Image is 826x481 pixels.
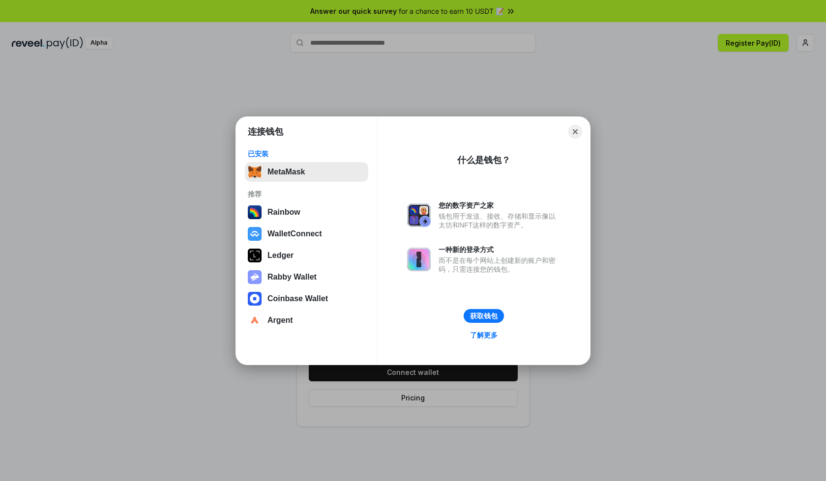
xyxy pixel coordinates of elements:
[248,126,283,138] h1: 连接钱包
[568,125,582,139] button: Close
[245,246,368,265] button: Ledger
[245,162,368,182] button: MetaMask
[407,203,431,227] img: svg+xml,%3Csvg%20xmlns%3D%22http%3A%2F%2Fwww.w3.org%2F2000%2Fsvg%22%20fill%3D%22none%22%20viewBox...
[267,316,293,325] div: Argent
[464,309,504,323] button: 获取钱包
[248,292,262,306] img: svg+xml,%3Csvg%20width%3D%2228%22%20height%3D%2228%22%20viewBox%3D%220%200%2028%2028%22%20fill%3D...
[470,331,498,340] div: 了解更多
[248,249,262,262] img: svg+xml,%3Csvg%20xmlns%3D%22http%3A%2F%2Fwww.w3.org%2F2000%2Fsvg%22%20width%3D%2228%22%20height%3...
[464,329,503,341] a: 了解更多
[439,245,560,254] div: 一种新的登录方式
[248,205,262,219] img: svg+xml,%3Csvg%20width%3D%22120%22%20height%3D%22120%22%20viewBox%3D%220%200%20120%20120%22%20fil...
[248,313,262,327] img: svg+xml,%3Csvg%20width%3D%2228%22%20height%3D%2228%22%20viewBox%3D%220%200%2028%2028%22%20fill%3D...
[267,168,305,176] div: MetaMask
[457,154,510,166] div: 什么是钱包？
[267,229,322,238] div: WalletConnect
[439,201,560,210] div: 您的数字资产之家
[245,224,368,244] button: WalletConnect
[267,251,294,260] div: Ledger
[407,248,431,271] img: svg+xml,%3Csvg%20xmlns%3D%22http%3A%2F%2Fwww.w3.org%2F2000%2Fsvg%22%20fill%3D%22none%22%20viewBox...
[248,227,262,241] img: svg+xml,%3Csvg%20width%3D%2228%22%20height%3D%2228%22%20viewBox%3D%220%200%2028%2028%22%20fill%3D...
[267,294,328,303] div: Coinbase Wallet
[439,212,560,229] div: 钱包用于发送、接收、存储和显示像以太坊和NFT这样的数字资产。
[245,202,368,222] button: Rainbow
[470,311,498,320] div: 获取钱包
[245,267,368,287] button: Rabby Wallet
[245,311,368,330] button: Argent
[248,270,262,284] img: svg+xml,%3Csvg%20xmlns%3D%22http%3A%2F%2Fwww.w3.org%2F2000%2Fsvg%22%20fill%3D%22none%22%20viewBox...
[248,149,365,158] div: 已安装
[248,190,365,198] div: 推荐
[267,273,317,282] div: Rabby Wallet
[245,289,368,309] button: Coinbase Wallet
[439,256,560,274] div: 而不是在每个网站上创建新的账户和密码，只需连接您的钱包。
[248,165,262,179] img: svg+xml,%3Csvg%20fill%3D%22none%22%20height%3D%2233%22%20viewBox%3D%220%200%2035%2033%22%20width%...
[267,208,300,217] div: Rainbow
